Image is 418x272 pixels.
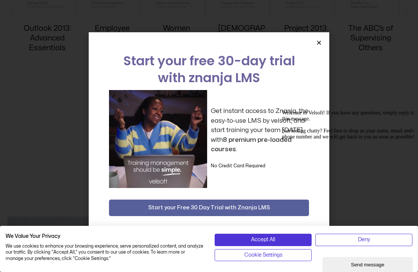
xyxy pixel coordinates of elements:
[279,107,414,253] iframe: chat widget
[211,106,309,154] p: Get instant access to Znanja, the easy-to-use LMS by velsoft, and start training your team [DATE]...
[3,3,138,33] span: Welcome to Velsoft! If you have any questions, simply reply to this message. Not feeling chatty? ...
[251,236,275,244] span: Accept All
[215,249,312,261] button: Adjust cookie preferences
[148,203,270,212] span: Start your Free 30 Day Trial with Znanja LMS
[109,90,207,188] img: a woman sitting at her laptop dancing
[211,164,265,168] strong: No Credit Card Required
[323,255,414,272] iframe: chat widget
[244,251,282,259] span: Cookie Settings
[211,137,292,153] strong: 8 premium pre-loaded courses
[6,243,203,262] p: We use cookies to enhance your browsing experience, serve personalized content, and analyze our t...
[6,233,203,240] h2: We Value Your Privacy
[109,200,309,216] button: Start your Free 30 Day Trial with Znanja LMS
[109,53,309,86] h2: Start your free 30-day trial with znanja LMS
[316,40,322,45] a: Close
[3,3,138,33] div: Welcome to Velsoft! If you have any questions, simply reply to this message.Not feeling chatty? F...
[215,234,312,246] button: Accept all cookies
